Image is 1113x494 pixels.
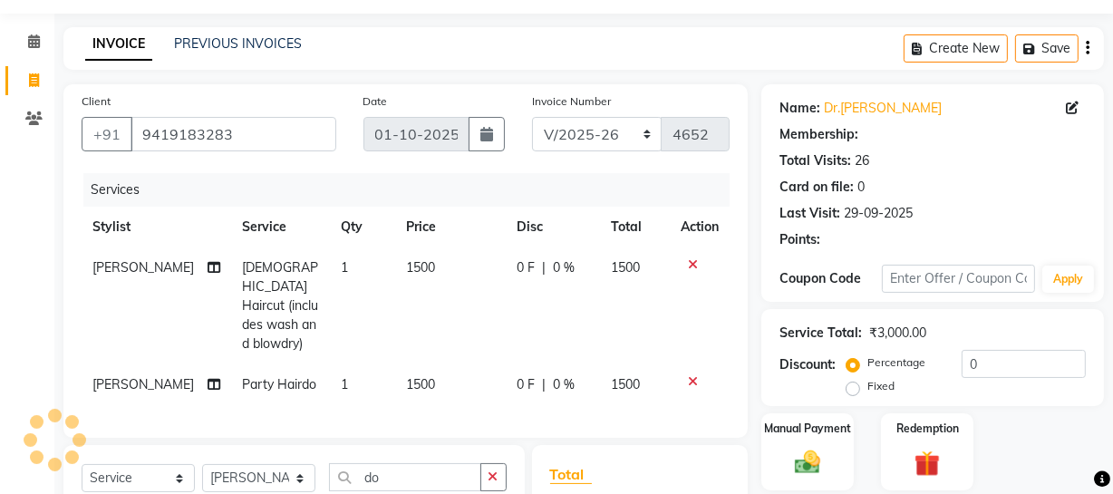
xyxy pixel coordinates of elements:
[341,376,348,392] span: 1
[406,259,435,276] span: 1500
[779,125,858,144] div: Membership:
[779,99,820,118] div: Name:
[330,207,395,247] th: Qty
[855,151,869,170] div: 26
[506,207,600,247] th: Disc
[550,465,592,484] span: Total
[779,178,854,197] div: Card on file:
[904,34,1008,63] button: Create New
[882,265,1035,293] input: Enter Offer / Coupon Code
[231,207,329,247] th: Service
[764,421,851,437] label: Manual Payment
[82,117,132,151] button: +91
[82,93,111,110] label: Client
[85,28,152,61] a: INVOICE
[553,258,575,277] span: 0 %
[532,93,611,110] label: Invoice Number
[779,204,840,223] div: Last Visit:
[329,463,481,491] input: Search or Scan
[553,375,575,394] span: 0 %
[131,117,336,151] input: Search by Name/Mobile/Email/Code
[611,376,640,392] span: 1500
[867,354,925,371] label: Percentage
[82,207,231,247] th: Stylist
[906,448,948,479] img: _gift.svg
[92,376,194,392] span: [PERSON_NAME]
[242,376,316,392] span: Party Hairdo
[1015,34,1079,63] button: Save
[395,207,507,247] th: Price
[779,230,820,249] div: Points:
[779,269,882,288] div: Coupon Code
[517,375,535,394] span: 0 F
[600,207,670,247] th: Total
[83,173,743,207] div: Services
[824,99,942,118] a: Dr.[PERSON_NAME]
[242,259,318,352] span: [DEMOGRAPHIC_DATA] Haircut (includes wash and blowdry)
[611,259,640,276] span: 1500
[869,324,926,343] div: ₹3,000.00
[341,259,348,276] span: 1
[1042,266,1094,293] button: Apply
[867,378,895,394] label: Fixed
[857,178,865,197] div: 0
[363,93,388,110] label: Date
[787,448,828,478] img: _cash.svg
[779,151,851,170] div: Total Visits:
[779,355,836,374] div: Discount:
[517,258,535,277] span: 0 F
[542,258,546,277] span: |
[844,204,913,223] div: 29-09-2025
[542,375,546,394] span: |
[406,376,435,392] span: 1500
[92,259,194,276] span: [PERSON_NAME]
[779,324,862,343] div: Service Total:
[670,207,730,247] th: Action
[174,35,302,52] a: PREVIOUS INVOICES
[896,421,959,437] label: Redemption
